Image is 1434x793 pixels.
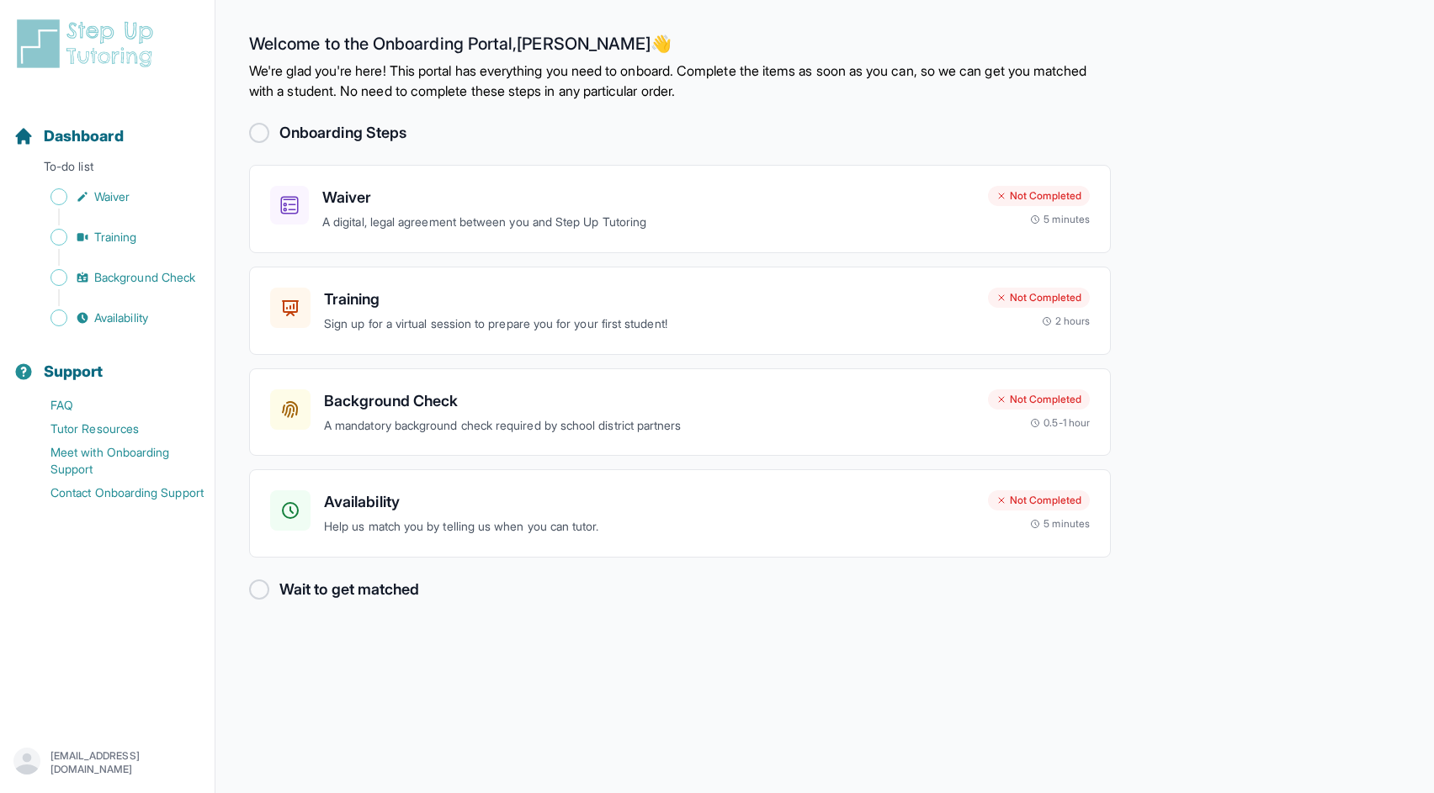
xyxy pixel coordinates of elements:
button: [EMAIL_ADDRESS][DOMAIN_NAME] [13,748,201,778]
p: A digital, legal agreement between you and Step Up Tutoring [322,213,975,232]
a: Training [13,225,215,249]
h3: Background Check [324,389,975,413]
p: Help us match you by telling us when you can tutor. [324,517,975,537]
p: Sign up for a virtual session to prepare you for your first student! [324,315,975,334]
a: Background CheckA mandatory background check required by school district partnersNot Completed0.5... [249,368,1111,457]
p: A mandatory background check required by school district partners [324,416,975,436]
div: Not Completed [988,186,1090,206]
button: Support [7,333,208,390]
a: Meet with Onboarding Support [13,441,215,481]
a: Contact Onboarding Support [13,481,215,505]
a: Tutor Resources [13,417,215,441]
p: We're glad you're here! This portal has everything you need to onboard. Complete the items as soo... [249,61,1111,101]
h3: Availability [324,490,975,514]
span: Training [94,229,137,246]
div: Not Completed [988,490,1090,510]
h3: Waiver [322,186,975,209]
a: WaiverA digital, legal agreement between you and Step Up TutoringNot Completed5 minutes [249,165,1111,253]
div: Not Completed [988,389,1090,410]
h2: Welcome to the Onboarding Portal, [PERSON_NAME] 👋 [249,34,1111,61]
button: Dashboard [7,98,208,155]
span: Waiver [94,188,130,205]
span: Dashboard [44,124,124,148]
h2: Wait to get matched [279,578,419,601]
h2: Onboarding Steps [279,121,406,145]
div: Not Completed [988,288,1090,308]
a: TrainingSign up for a virtual session to prepare you for your first student!Not Completed2 hours [249,267,1111,355]
span: Availability [94,309,148,326]
div: 2 hours [1042,315,1091,328]
div: 5 minutes [1030,517,1090,531]
h3: Training [324,288,975,311]
a: Availability [13,306,215,330]
div: 5 minutes [1030,213,1090,226]
span: Support [44,360,104,383]
p: [EMAIL_ADDRESS][DOMAIN_NAME] [50,749,201,776]
p: To-do list [7,158,208,182]
a: FAQ [13,394,215,417]
a: Waiver [13,185,215,209]
img: logo [13,17,163,71]
div: 0.5-1 hour [1030,416,1090,430]
a: AvailabilityHelp us match you by telling us when you can tutor.Not Completed5 minutes [249,469,1111,558]
span: Background Check [94,269,195,286]
a: Dashboard [13,124,124,148]
a: Background Check [13,266,215,289]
